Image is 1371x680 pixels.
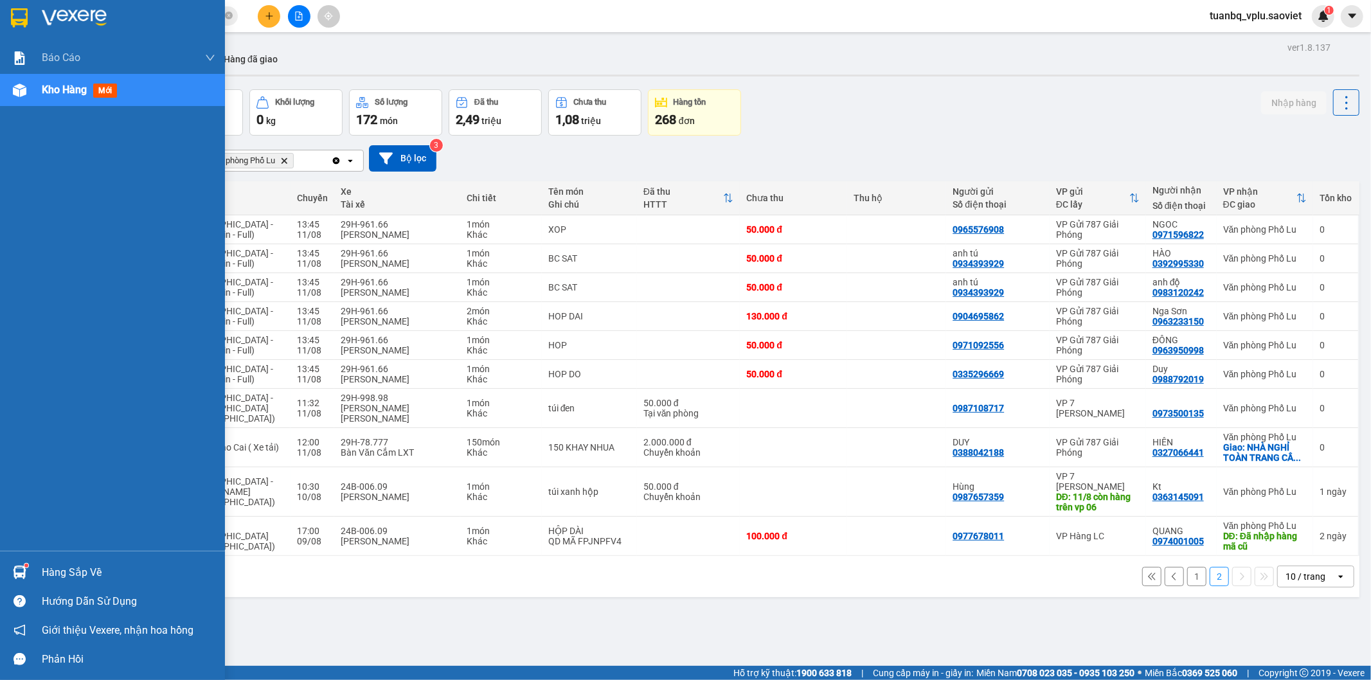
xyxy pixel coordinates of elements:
span: ... [1293,452,1301,463]
div: 1 món [467,277,535,287]
span: | [1247,666,1249,680]
span: tuanbq_vplu.saoviet [1199,8,1312,24]
span: 2,49 [456,112,479,127]
div: Văn phòng Phố Lu [1223,403,1307,413]
span: mới [93,84,117,98]
div: VP 7 [PERSON_NAME] [1056,471,1140,492]
div: 13:45 [297,306,328,316]
div: [PERSON_NAME] [341,316,454,327]
div: 0904695862 [953,311,1004,321]
div: [PERSON_NAME] [341,492,454,502]
div: Chưa thu [574,98,607,107]
span: Lào Cai - [GEOGRAPHIC_DATA] ([GEOGRAPHIC_DATA]) [182,521,275,551]
div: 10:30 [297,481,328,492]
span: kg [266,116,276,126]
div: 11/08 [297,316,328,327]
span: aim [324,12,333,21]
div: HÀO [1152,248,1210,258]
div: VP Gửi 787 Giải Phóng [1056,335,1140,355]
div: anh độ [1152,277,1210,287]
div: Phản hồi [42,650,215,669]
div: Khác [467,447,535,458]
span: | [861,666,863,680]
div: [PERSON_NAME] [341,345,454,355]
div: 11/08 [297,258,328,269]
h2: VP Nhận: VP Nhận 779 Giải Phóng [67,75,310,196]
div: Thu hộ [854,193,940,203]
span: Văn phòng Phố Lu [210,156,275,166]
span: triệu [481,116,501,126]
div: VP Gửi 787 Giải Phóng [1056,248,1140,269]
div: 1 món [467,248,535,258]
img: logo-vxr [11,8,28,28]
button: Số lượng172món [349,89,442,136]
div: VP Hàng LC [1056,531,1140,541]
div: Khác [467,229,535,240]
span: ngày [1327,531,1347,541]
strong: 0369 525 060 [1182,668,1237,678]
div: VP nhận [1223,186,1296,197]
div: VP Gửi 787 Giải Phóng [1056,437,1140,458]
button: Chưa thu1,08 triệu [548,89,641,136]
div: 0977678011 [953,531,1004,541]
button: plus [258,5,280,28]
span: 268 [655,112,676,127]
div: 0392995330 [1152,258,1204,269]
div: 1 món [467,526,535,536]
span: [GEOGRAPHIC_DATA] - Sapa (Cabin - Full) [182,248,273,269]
strong: 0708 023 035 - 0935 103 250 [1017,668,1134,678]
div: 0388042188 [953,447,1004,458]
div: Giao: NHÀ NGHỈ TOÀN TRANG CẦU BẮC NGẦM [1223,442,1307,463]
div: Văn phòng Phố Lu [1223,521,1307,531]
input: Selected Văn phòng Phố Lu. [296,154,298,167]
img: warehouse-icon [13,566,26,579]
svg: open [1336,571,1346,582]
span: [GEOGRAPHIC_DATA] - Sapa (Cabin - Full) [182,335,273,355]
div: VP Gửi 787 Giải Phóng [1056,277,1140,298]
div: [PERSON_NAME] [341,258,454,269]
div: QD MÃ FPJNPFV4 [548,536,631,546]
span: đơn [679,116,695,126]
div: Số điện thoại [1152,201,1210,211]
button: 1 [1187,567,1206,586]
b: Sao Việt [78,30,157,51]
button: aim [318,5,340,28]
div: 1 món [467,481,535,492]
div: VP Gửi 787 Giải Phóng [1056,306,1140,327]
span: [GEOGRAPHIC_DATA] - [GEOGRAPHIC_DATA] ([GEOGRAPHIC_DATA]) [182,393,275,424]
div: [PERSON_NAME] [341,287,454,298]
svg: Delete [280,157,288,165]
div: VP Gửi 787 Giải Phóng [1056,219,1140,240]
div: Khác [467,536,535,546]
div: 50.000 đ [746,369,841,379]
div: [PERSON_NAME] [341,229,454,240]
span: close-circle [225,12,233,19]
div: túi đen [548,403,631,413]
div: Chưa thu [746,193,841,203]
div: Văn phòng Phố Lu [1223,282,1307,292]
div: 0971596822 [1152,229,1204,240]
div: Xe [341,186,454,197]
span: ⚪️ [1138,670,1142,676]
span: question-circle [13,595,26,607]
div: 24B-006.09 [341,526,454,536]
div: Chuyển khoản [643,492,734,502]
th: Toggle SortBy [1217,181,1313,215]
div: 0973500135 [1152,408,1204,418]
div: Chuyển khoản [643,447,734,458]
div: Người gửi [953,186,1043,197]
span: [GEOGRAPHIC_DATA] - Sapa (Cabin - Full) [182,306,273,327]
h2: 3727EYP4 [7,75,103,96]
div: 0 [1320,253,1352,264]
div: 50.000 đ [746,340,841,350]
div: HTTT [643,199,724,210]
span: Miền Nam [976,666,1134,680]
div: 2 món [467,306,535,316]
span: Hỗ trợ kỹ thuật: [733,666,852,680]
div: Tại văn phòng [643,408,734,418]
div: 13:45 [297,248,328,258]
div: 24B-006.09 [341,481,454,492]
span: 1,08 [555,112,579,127]
svg: open [345,156,355,166]
div: 11/08 [297,447,328,458]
